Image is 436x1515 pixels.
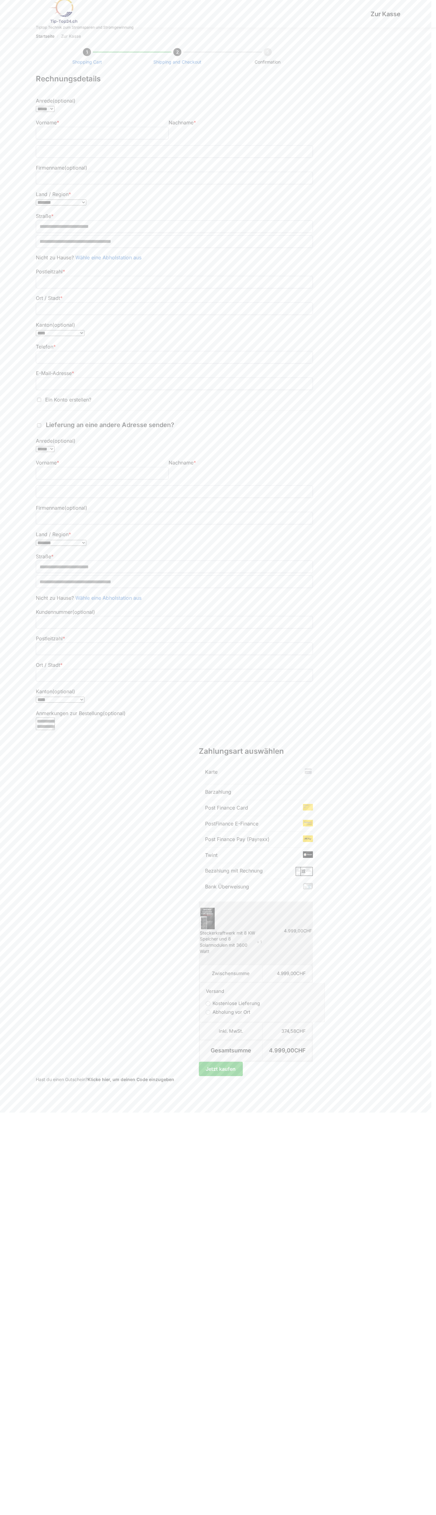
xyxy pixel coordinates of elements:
a: Gutscheincode eingeben [88,1077,174,1082]
button: Jetzt kaufen [199,1062,243,1076]
label: Telefon [36,344,56,350]
img: Zur Kasse 3 [303,820,313,826]
span: (optional) [65,505,87,511]
label: Post Finance Pay (Payrexx) [205,836,270,842]
span: (optional) [52,322,75,328]
a: Shopping Cart [72,59,102,65]
span: Ein Konto erstellen? [45,397,91,403]
span: / [55,34,61,39]
nav: Breadcrumb [36,28,400,44]
span: (optional) [52,688,75,695]
img: Zur Kasse 5 [303,851,313,858]
img: Zur Kasse 1 [303,768,313,774]
form: Kasse [36,74,313,733]
p: Tiptop Technik zum Stromsparen und Stromgewinnung [36,26,133,29]
span: (optional) [72,609,95,615]
label: Karte [205,769,218,775]
span: CHF [296,970,306,976]
th: Versand [199,983,325,995]
span: Confirmation [255,59,280,65]
label: Nachname [169,119,196,126]
label: Postleitzahl [36,635,65,642]
label: Kanton [36,688,75,695]
label: Firmenname [36,505,87,511]
th: inkl. MwSt. [199,1023,262,1040]
label: Bezahlung mit Rechnung [205,868,263,874]
bdi: 374,58 [281,1028,306,1034]
label: Ort / Stadt [36,295,63,301]
div: Hast du einen Gutschein? [36,1076,313,1083]
span: (optional) [53,98,75,104]
label: Nachname [169,459,196,466]
span: Nicht zu Hause? [36,254,74,261]
h3: Rechnungsdetails [36,74,313,84]
span: (optional) [65,165,87,171]
h3: Zahlungsart auswählen [199,746,313,757]
div: Steckerkraftwerk mit 8 KW Speicher und 8 Solarmodulen mit 3600 Watt [200,930,262,954]
label: Land / Region [36,191,71,197]
img: Zur Kasse 4 [303,835,313,842]
label: Vorname [36,459,59,466]
th: Gesamtsumme [199,1041,262,1061]
span: (optional) [103,710,126,716]
a: Wähle eine Abholstation aus [75,254,141,261]
label: Anrede [36,98,75,104]
img: Zur Kasse 8 [200,908,215,929]
label: Straße [36,213,54,219]
span: CHF [303,928,312,933]
label: Firmenname [36,165,87,171]
label: Abholung vor Ort [206,1009,250,1015]
label: Postleitzahl [36,268,65,275]
label: Barzahlung [205,789,231,795]
label: Post Finance Card [205,805,248,811]
span: Lieferung an eine andere Adresse senden? [46,421,174,429]
strong: × 1 [257,940,262,945]
span: CHF [294,1047,306,1054]
label: Straße [36,553,54,560]
bdi: 4.999,00 [284,928,312,933]
label: Kostenlose Lieferung [206,1000,260,1006]
input: Ein Konto erstellen? [37,398,41,402]
label: Twint [205,852,218,858]
span: CHF [296,1028,306,1034]
label: Vorname [36,119,59,126]
span: Nicht zu Hause? [36,595,74,601]
img: Zur Kasse 2 [303,804,313,810]
label: Bank Überweisung [205,883,249,890]
a: Wähle eine Abholstation aus [75,595,141,601]
th: Zwischensumme [199,965,262,982]
label: Kundennummer [36,609,95,615]
label: Ort / Stadt [36,662,63,668]
a: Startseite [36,34,55,39]
label: Land / Region [36,531,71,537]
label: PostFinance E-Finance [205,820,258,827]
label: Anmerkungen zur Bestellung [36,710,126,716]
h1: Zur Kasse [133,10,400,18]
span: (optional) [53,438,75,444]
input: Lieferung an eine andere Adresse senden? [37,423,41,427]
label: Kanton [36,322,75,328]
label: E-Mail-Adresse [36,370,74,376]
a: Shipping and Checkout [153,59,201,65]
img: Zur Kasse 7 [303,883,313,889]
bdi: 4.999,00 [277,970,306,976]
bdi: 4.999,00 [269,1047,306,1054]
label: Anrede [36,438,75,444]
img: Zur Kasse 6 [295,867,313,876]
